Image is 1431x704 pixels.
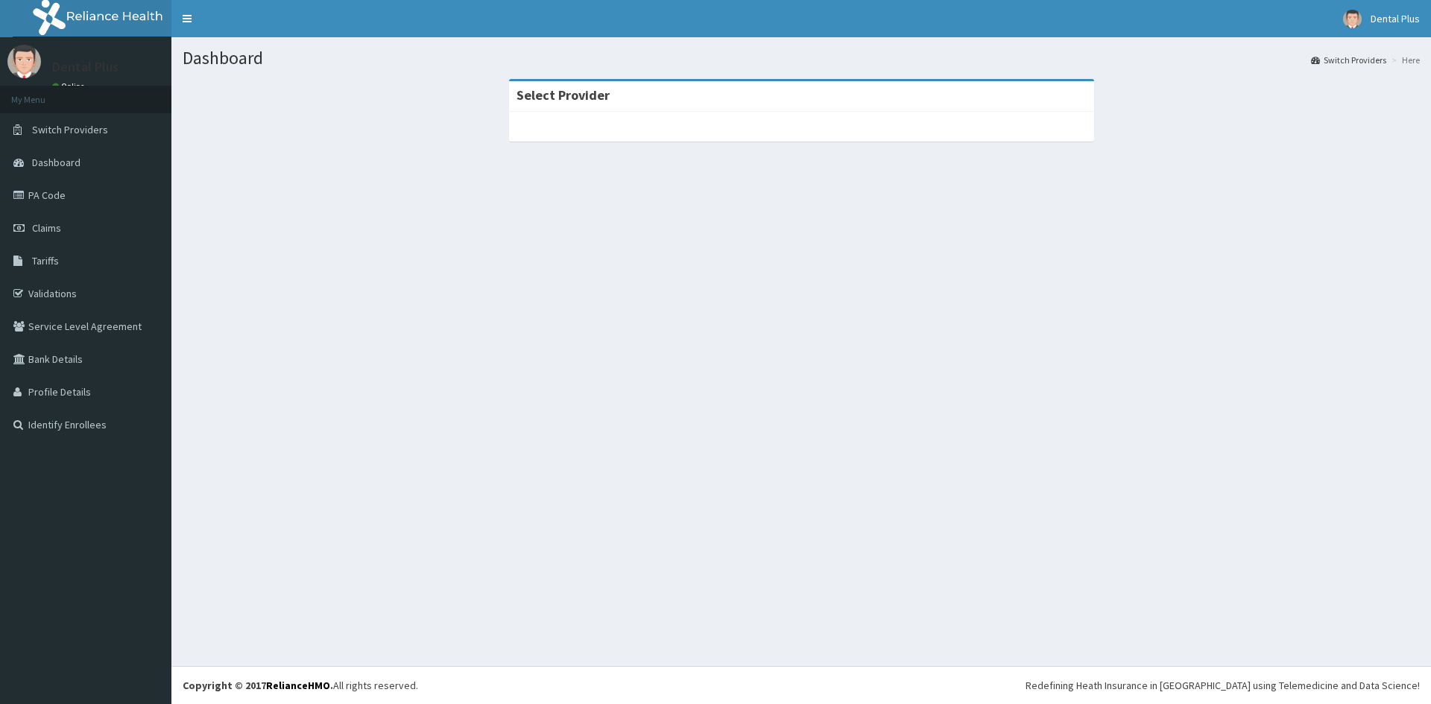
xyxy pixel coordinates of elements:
[171,666,1431,704] footer: All rights reserved.
[52,81,88,92] a: Online
[1343,10,1362,28] img: User Image
[32,221,61,235] span: Claims
[7,45,41,78] img: User Image
[183,48,1420,68] h1: Dashboard
[1371,12,1420,25] span: Dental Plus
[183,679,333,692] strong: Copyright © 2017 .
[1026,678,1420,693] div: Redefining Heath Insurance in [GEOGRAPHIC_DATA] using Telemedicine and Data Science!
[1311,54,1386,66] a: Switch Providers
[517,86,610,104] strong: Select Provider
[32,123,108,136] span: Switch Providers
[32,156,80,169] span: Dashboard
[266,679,330,692] a: RelianceHMO
[1388,54,1420,66] li: Here
[52,60,119,74] p: Dental Plus
[32,254,59,267] span: Tariffs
